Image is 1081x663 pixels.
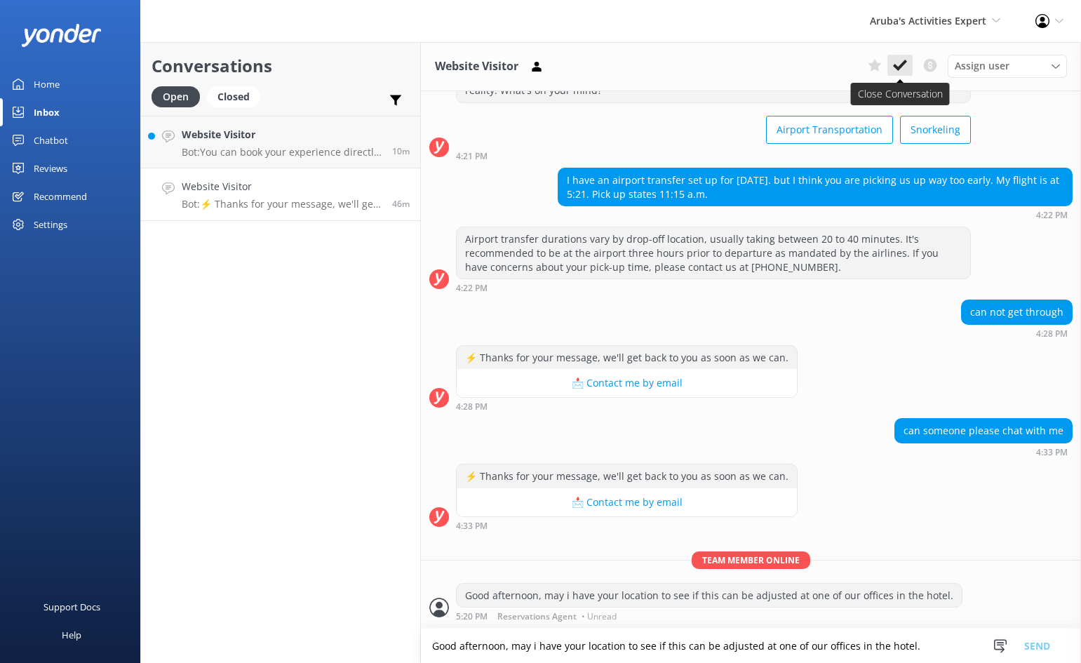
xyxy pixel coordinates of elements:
h2: Conversations [152,53,410,79]
strong: 4:21 PM [456,152,488,161]
div: Chatbot [34,126,68,154]
strong: 4:28 PM [1036,330,1068,338]
div: can not get through [962,300,1072,324]
h3: Website Visitor [435,58,518,76]
button: Airport Transportation [766,116,893,144]
strong: 4:22 PM [1036,211,1068,220]
h4: Website Visitor [182,127,382,142]
strong: 4:33 PM [456,522,488,530]
div: Settings [34,210,67,239]
div: ⚡ Thanks for your message, we'll get back to you as soon as we can. [457,346,797,370]
div: Assign User [948,55,1067,77]
div: ⚡ Thanks for your message, we'll get back to you as soon as we can. [457,464,797,488]
div: Oct 08 2025 04:22pm (UTC -04:00) America/Caracas [456,283,971,293]
div: Open [152,86,200,107]
div: Recommend [34,182,87,210]
div: Oct 08 2025 04:33pm (UTC -04:00) America/Caracas [894,447,1073,457]
div: Airport transfer durations vary by drop-off location, usually taking between 20 to 40 minutes. It... [457,227,970,279]
div: Oct 08 2025 05:20pm (UTC -04:00) America/Caracas [456,611,962,621]
div: Good afternoon, may i have your location to see if this can be adjusted at one of our offices in ... [457,584,962,608]
div: Reviews [34,154,67,182]
strong: 4:22 PM [456,284,488,293]
span: Oct 08 2025 05:09pm (UTC -04:00) America/Caracas [392,145,410,157]
strong: 4:28 PM [456,403,488,411]
strong: 5:20 PM [456,612,488,621]
div: Oct 08 2025 04:28pm (UTC -04:00) America/Caracas [961,328,1073,338]
p: Bot: ⚡ Thanks for your message, we'll get back to you as soon as we can. [182,198,382,210]
div: Home [34,70,60,98]
div: Support Docs [43,593,100,621]
span: Team member online [692,551,810,569]
div: can someone please chat with me [895,419,1072,443]
h4: Website Visitor [182,179,382,194]
p: Bot: You can book your experience directly through our website, by calling us at [PHONE_NUMBER], ... [182,146,382,159]
div: Oct 08 2025 04:21pm (UTC -04:00) America/Caracas [456,151,971,161]
div: I have an airport transfer set up for [DATE]. but I think you are picking us up way too early. My... [558,168,1072,206]
strong: 4:33 PM [1036,448,1068,457]
button: 📩 Contact me by email [457,488,797,516]
a: Website VisitorBot:⚡ Thanks for your message, we'll get back to you as soon as we can.46m [141,168,420,221]
div: Inbox [34,98,60,126]
button: 📩 Contact me by email [457,369,797,397]
span: Reservations Agent [497,612,577,621]
div: Oct 08 2025 04:33pm (UTC -04:00) America/Caracas [456,521,798,530]
img: yonder-white-logo.png [21,24,102,47]
a: Website VisitorBot:You can book your experience directly through our website, by calling us at [P... [141,116,420,168]
div: Oct 08 2025 04:22pm (UTC -04:00) America/Caracas [558,210,1073,220]
div: Oct 08 2025 04:28pm (UTC -04:00) America/Caracas [456,401,798,411]
span: Aruba's Activities Expert [870,14,986,27]
button: Snorkeling [900,116,971,144]
span: • Unread [582,612,617,621]
div: Closed [207,86,260,107]
span: Oct 08 2025 04:33pm (UTC -04:00) America/Caracas [392,198,410,210]
a: Closed [207,88,267,104]
a: Open [152,88,207,104]
span: Assign user [955,58,1009,74]
div: Help [62,621,81,649]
